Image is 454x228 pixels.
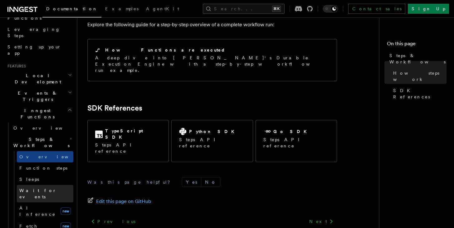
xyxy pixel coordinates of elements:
p: Steps API reference [263,136,329,149]
span: Steps & Workflows [389,52,447,65]
button: Yes [182,177,201,187]
span: Sleeps [19,177,39,182]
span: Function steps [19,166,67,171]
span: Setting up your app [7,44,61,56]
kbd: ⌘K [272,6,281,12]
a: TypeScript SDKSteps API reference [87,120,169,162]
span: Overview [13,126,78,131]
a: How steps work [391,67,447,85]
a: Leveraging Steps [5,24,73,41]
span: AI Inference [19,206,56,217]
button: Steps & Workflows [11,134,73,151]
span: Documentation [46,6,98,11]
a: Examples [101,2,142,17]
a: Setting up your app [5,41,73,59]
h2: Python SDK [189,128,238,135]
span: Steps & Workflows [11,136,70,149]
p: Was this page helpful? [87,179,174,185]
h2: TypeScript SDK [105,128,161,140]
button: Inngest Functions [5,105,73,122]
a: Contact sales [348,4,405,14]
a: Sleeps [17,174,73,185]
a: Function steps [17,162,73,174]
h2: How Functions are executed [105,47,226,53]
h4: On this page [387,40,447,50]
a: Python SDKSteps API reference [171,120,253,162]
a: Previous [87,216,139,227]
span: Features [5,64,26,69]
span: Inngest Functions [5,107,67,120]
a: Sign Up [408,4,449,14]
span: Events & Triggers [5,90,68,102]
a: Overview [17,151,73,162]
span: Examples [105,6,139,11]
span: Leveraging Steps [7,27,60,38]
a: Overview [11,122,73,134]
a: SDK References [391,85,447,102]
a: How Functions are executedA deep dive into [PERSON_NAME]'s Durable Execution Engine with a step-b... [87,39,337,81]
button: Local Development [5,70,73,87]
a: Next [305,216,337,227]
button: Search...⌘K [203,4,285,14]
span: Wait for events [19,188,56,199]
a: Edit this page on GitHub [87,197,151,206]
span: AgentKit [146,6,179,11]
button: Toggle dark mode [323,5,338,12]
button: Events & Triggers [5,87,73,105]
span: Local Development [5,72,68,85]
span: Overview [19,154,84,159]
span: Edit this page on GitHub [96,197,151,206]
a: AI Inferencenew [17,202,73,220]
span: new [61,207,71,215]
a: Go SDKSteps API reference [256,120,337,162]
a: Steps & Workflows [387,50,447,67]
p: Steps API reference [95,142,161,154]
a: SDK References [87,104,142,112]
p: A deep dive into [PERSON_NAME]'s Durable Execution Engine with a step-by-step workflow run example. [95,55,329,73]
p: Steps API reference [179,136,245,149]
a: AgentKit [142,2,183,17]
p: Explore the following guide for a step-by-step overview of a complete workflow run: [87,20,337,29]
a: Wait for events [17,185,73,202]
a: Documentation [42,2,101,17]
h2: Go SDK [273,128,310,135]
span: How steps work [393,70,447,82]
button: No [201,177,220,187]
span: SDK References [393,87,447,100]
